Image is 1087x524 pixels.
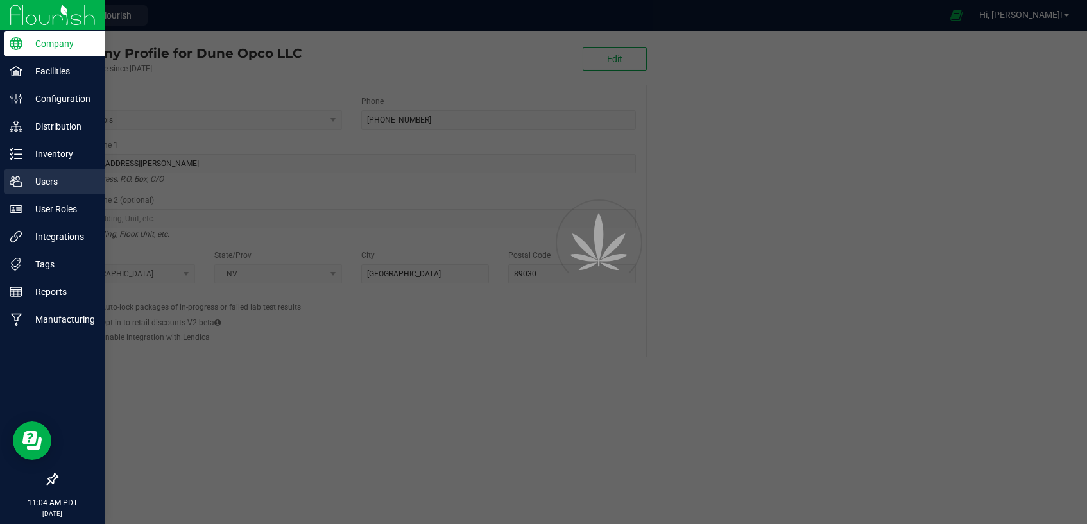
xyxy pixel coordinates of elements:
p: Users [22,174,99,189]
inline-svg: Company [10,37,22,50]
p: Company [22,36,99,51]
p: Integrations [22,229,99,244]
inline-svg: Inventory [10,148,22,160]
inline-svg: Distribution [10,120,22,133]
inline-svg: Facilities [10,65,22,78]
inline-svg: Configuration [10,92,22,105]
p: [DATE] [6,509,99,518]
p: Tags [22,257,99,272]
p: Facilities [22,63,99,79]
p: Configuration [22,91,99,106]
p: Reports [22,284,99,300]
p: 11:04 AM PDT [6,497,99,509]
p: User Roles [22,201,99,217]
p: Manufacturing [22,312,99,327]
inline-svg: Manufacturing [10,313,22,326]
inline-svg: User Roles [10,203,22,216]
p: Inventory [22,146,99,162]
iframe: Resource center [13,421,51,460]
p: Distribution [22,119,99,134]
inline-svg: Integrations [10,230,22,243]
inline-svg: Users [10,175,22,188]
inline-svg: Reports [10,285,22,298]
inline-svg: Tags [10,258,22,271]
